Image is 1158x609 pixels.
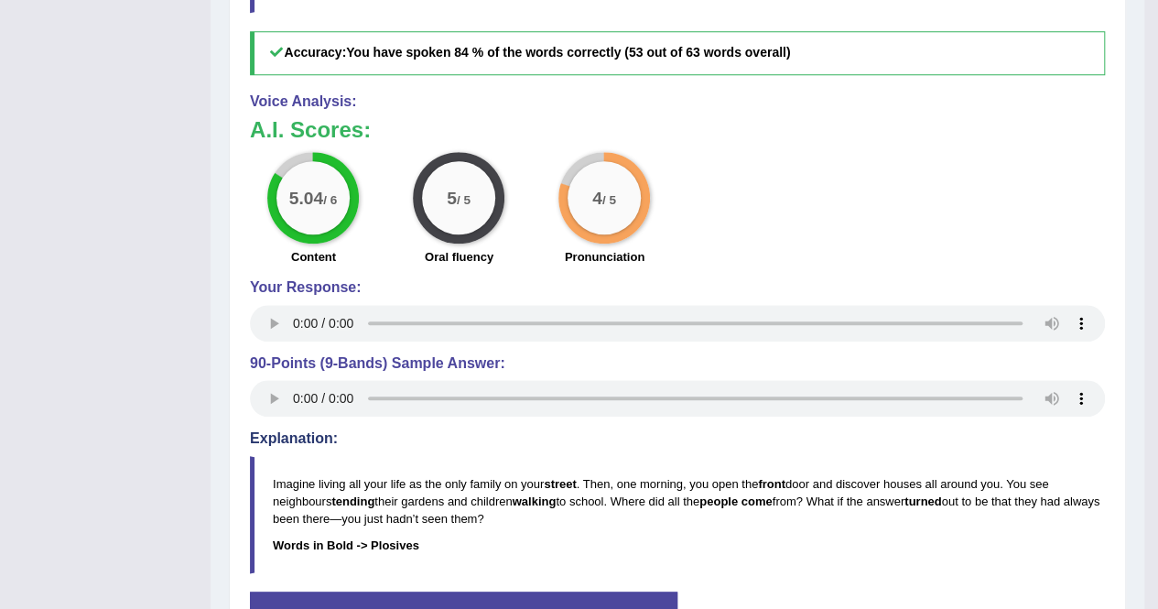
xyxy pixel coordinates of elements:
[513,495,557,508] b: walking
[250,31,1105,74] h5: Accuracy:
[448,188,458,208] big: 5
[699,495,772,508] b: people come
[346,45,790,60] b: You have spoken 84 % of the words correctly (53 out of 63 words overall)
[250,117,371,142] b: A.I. Scores:
[758,477,785,491] b: front
[593,188,603,208] big: 4
[457,192,471,206] small: / 5
[904,495,941,508] b: turned
[331,495,374,508] b: tending
[544,477,576,491] b: street
[291,248,336,266] label: Content
[602,192,616,206] small: / 5
[425,248,493,266] label: Oral fluency
[250,93,1105,110] h4: Voice Analysis:
[250,279,1105,296] h4: Your Response:
[289,188,323,208] big: 5.04
[565,248,644,266] label: Pronunciation
[273,475,1104,527] p: Imagine living all your life as the only family on your . Then, one morning, you open the door an...
[273,538,419,552] b: Words in Bold -> Plosives
[250,355,1105,372] h4: 90-Points (9-Bands) Sample Answer:
[324,192,338,206] small: / 6
[250,430,1105,447] h4: Explanation:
